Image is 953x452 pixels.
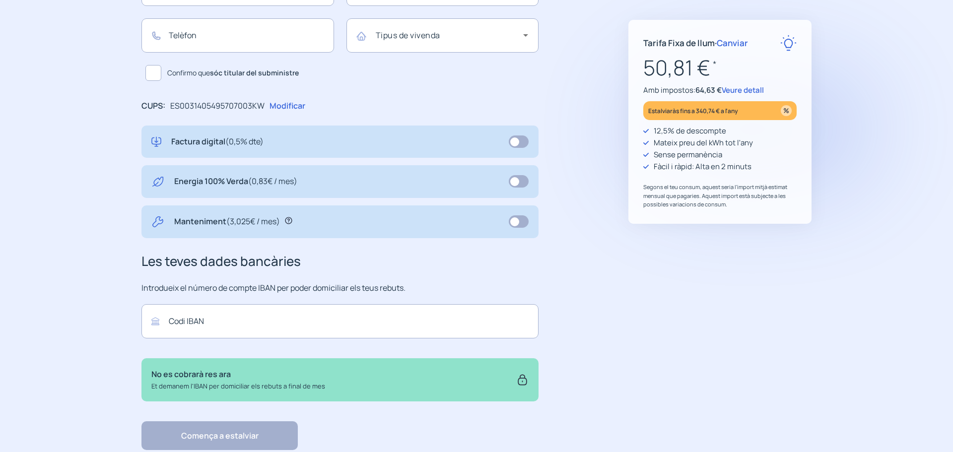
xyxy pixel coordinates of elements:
[695,85,722,95] span: 64,63 €
[781,105,792,116] img: percentage_icon.svg
[654,125,726,137] p: 12,5% de descompte
[151,368,325,381] p: No es cobrarà res ara
[174,175,297,188] p: Energia 100% Verda
[174,215,280,228] p: Manteniment
[516,368,529,391] img: secure.svg
[226,216,280,227] span: (3,025€ / mes)
[643,36,748,50] p: Tarifa Fixa de llum ·
[643,84,797,96] p: Amb impostos:
[643,183,797,209] p: Segons el teu consum, aquest seria l'import mitjà estimat mensual que pagaries. Aquest import est...
[376,30,440,41] mat-label: Tipus de vivenda
[167,67,299,78] span: Confirmo que
[722,85,764,95] span: Veure detall
[643,51,797,84] p: 50,81 €
[717,37,748,49] span: Canviar
[151,381,325,391] p: Et demanem l'IBAN per domiciliar els rebuts a final de mes
[210,68,299,77] b: sóc titular del subministre
[225,136,264,147] span: (0,5% dte)
[151,135,161,148] img: digital-invoice.svg
[141,100,165,113] p: CUPS:
[141,282,539,295] p: Introdueix el número de compte IBAN per poder domiciliar els teus rebuts.
[780,35,797,51] img: rate-E.svg
[248,176,297,187] span: (0,83€ / mes)
[270,100,305,113] p: Modificar
[170,100,265,113] p: ES0031405495707003KW
[151,175,164,188] img: energy-green.svg
[141,251,539,272] h3: Les teves dades bancàries
[648,105,738,117] p: Estalviaràs fins a 340,74 € a l'any
[654,137,753,149] p: Mateix preu del kWh tot l'any
[151,215,164,228] img: tool.svg
[654,149,722,161] p: Sense permanència
[171,135,264,148] p: Factura digital
[654,161,751,173] p: Fàcil i ràpid: Alta en 2 minuts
